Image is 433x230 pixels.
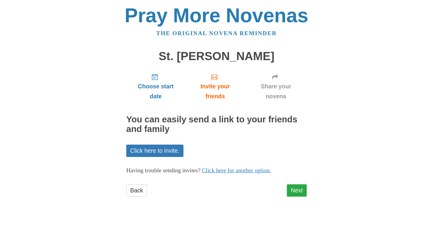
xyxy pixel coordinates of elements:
[126,145,183,157] a: Click here to invite.
[156,30,277,36] a: The original novena reminder
[125,4,309,26] a: Pray More Novenas
[132,81,179,101] span: Choose start date
[185,69,245,104] a: Invite your friends
[126,69,185,104] a: Choose start date
[245,69,307,104] a: Share your novena
[126,167,201,173] span: Having trouble sending invites?
[191,81,239,101] span: Invite your friends
[126,115,307,134] h2: You can easily send a link to your friends and family
[126,50,307,63] h1: St. [PERSON_NAME]
[126,184,147,197] a: Back
[251,81,301,101] span: Share your novena
[202,167,271,173] a: Click here for another option.
[287,184,307,197] a: Next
